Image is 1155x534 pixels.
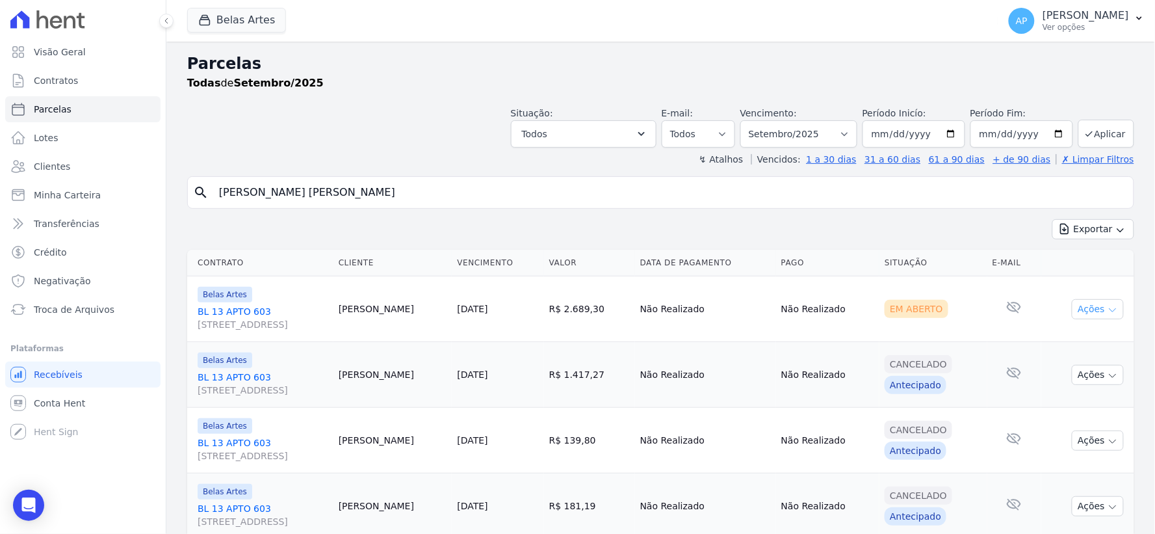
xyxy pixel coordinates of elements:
[211,180,1128,206] input: Buscar por nome do lote ou do cliente
[198,305,328,331] a: BL 13 APTO 603[STREET_ADDRESS]
[863,108,926,118] label: Período Inicío:
[198,484,252,500] span: Belas Artes
[457,369,487,380] a: [DATE]
[544,342,635,408] td: R$ 1.417,27
[187,77,221,89] strong: Todas
[885,355,952,373] div: Cancelado
[34,303,114,316] span: Troca de Arquivos
[333,408,452,474] td: [PERSON_NAME]
[333,342,452,408] td: [PERSON_NAME]
[879,250,987,276] th: Situação
[457,435,487,446] a: [DATE]
[198,436,328,462] a: BL 13 APTO 603[STREET_ADDRESS]
[34,74,78,87] span: Contratos
[34,46,86,59] span: Visão Geral
[34,274,91,287] span: Negativação
[1016,16,1028,25] span: AP
[198,515,328,528] span: [STREET_ADDRESS]
[544,276,635,342] td: R$ 2.689,30
[234,77,324,89] strong: Setembro/2025
[5,211,161,237] a: Transferências
[635,250,776,276] th: Data de Pagamento
[1072,365,1124,385] button: Ações
[1043,22,1129,33] p: Ver opções
[885,487,952,505] div: Cancelado
[776,250,879,276] th: Pago
[5,268,161,294] a: Negativação
[885,376,946,394] div: Antecipado
[457,501,487,511] a: [DATE]
[198,353,252,368] span: Belas Artes
[5,154,161,180] a: Clientes
[929,154,985,165] a: 61 a 90 dias
[1052,219,1134,239] button: Exportar
[522,126,547,142] span: Todos
[635,408,776,474] td: Não Realizado
[10,341,155,356] div: Plataformas
[198,287,252,302] span: Belas Artes
[511,120,656,148] button: Todos
[885,442,946,460] div: Antecipado
[34,160,70,173] span: Clientes
[662,108,694,118] label: E-mail:
[198,502,328,528] a: BL 13 APTO 603[STREET_ADDRESS]
[13,490,44,521] div: Open Intercom Messenger
[864,154,920,165] a: 31 a 60 dias
[5,125,161,151] a: Lotes
[34,368,83,381] span: Recebíveis
[885,300,948,318] div: Em Aberto
[776,342,879,408] td: Não Realizado
[333,276,452,342] td: [PERSON_NAME]
[187,8,286,33] button: Belas Artes
[544,250,635,276] th: Valor
[198,449,328,462] span: [STREET_ADDRESS]
[34,246,67,259] span: Crédito
[34,397,85,410] span: Conta Hent
[776,276,879,342] td: Não Realizado
[5,390,161,416] a: Conta Hent
[34,217,99,230] span: Transferências
[776,408,879,474] td: Não Realizado
[1056,154,1134,165] a: ✗ Limpar Filtros
[5,68,161,94] a: Contratos
[885,421,952,439] div: Cancelado
[740,108,797,118] label: Vencimento:
[5,362,161,388] a: Recebíveis
[198,318,328,331] span: [STREET_ADDRESS]
[34,131,58,144] span: Lotes
[635,276,776,342] td: Não Realizado
[699,154,743,165] label: ↯ Atalhos
[34,189,101,202] span: Minha Carteira
[635,342,776,408] td: Não Realizado
[34,103,71,116] span: Parcelas
[751,154,801,165] label: Vencidos:
[5,96,161,122] a: Parcelas
[187,250,333,276] th: Contrato
[998,3,1155,39] button: AP [PERSON_NAME] Ver opções
[1072,431,1124,451] button: Ações
[5,182,161,208] a: Minha Carteira
[187,75,324,91] p: de
[987,250,1041,276] th: E-mail
[1043,9,1129,22] p: [PERSON_NAME]
[452,250,543,276] th: Vencimento
[198,384,328,397] span: [STREET_ADDRESS]
[1072,299,1124,319] button: Ações
[807,154,857,165] a: 1 a 30 dias
[5,297,161,323] a: Troca de Arquivos
[198,418,252,434] span: Belas Artes
[5,39,161,65] a: Visão Geral
[187,52,1134,75] h2: Parcelas
[511,108,553,118] label: Situação:
[544,408,635,474] td: R$ 139,80
[1078,120,1134,148] button: Aplicar
[333,250,452,276] th: Cliente
[970,107,1073,120] label: Período Fim:
[457,304,487,314] a: [DATE]
[1072,496,1124,516] button: Ações
[993,154,1051,165] a: + de 90 dias
[885,507,946,526] div: Antecipado
[198,371,328,397] a: BL 13 APTO 603[STREET_ADDRESS]
[193,185,209,200] i: search
[5,239,161,265] a: Crédito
